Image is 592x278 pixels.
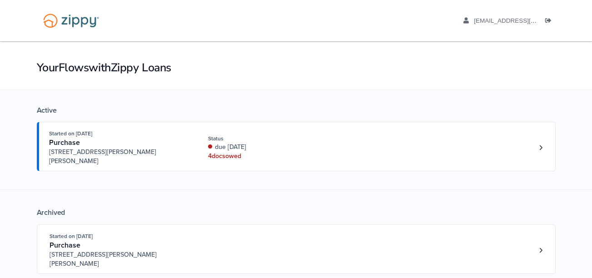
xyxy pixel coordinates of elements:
span: Started on [DATE] [50,233,93,239]
span: andcook84@outlook.com [474,17,578,24]
span: [STREET_ADDRESS][PERSON_NAME][PERSON_NAME] [50,250,188,268]
span: Started on [DATE] [49,130,92,137]
div: Active [37,106,556,115]
span: Purchase [49,138,80,147]
a: edit profile [463,17,578,26]
span: Purchase [50,241,80,250]
a: Open loan 4201219 [37,122,556,171]
a: Loan number 4201219 [534,141,548,154]
div: due [DATE] [208,143,329,152]
span: [STREET_ADDRESS][PERSON_NAME][PERSON_NAME] [49,148,188,166]
a: Loan number 3844698 [534,243,548,257]
div: Status [208,134,329,143]
a: Log out [545,17,555,26]
div: Archived [37,208,556,217]
h1: Your Flows with Zippy Loans [37,60,556,75]
div: 4 doc s owed [208,152,329,161]
a: Open loan 3844698 [37,224,556,274]
img: Logo [37,9,105,32]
